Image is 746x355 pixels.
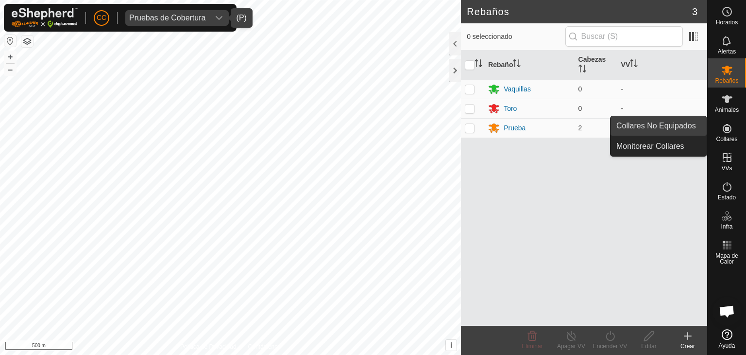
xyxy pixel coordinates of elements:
[710,253,744,265] span: Mapa de Calor
[721,165,732,171] span: VVs
[450,341,452,349] span: i
[12,8,78,28] img: Logo Gallagher
[504,123,526,133] div: Prueba
[616,120,696,132] span: Collares No Equipados
[591,342,629,351] div: Encender VV
[692,4,697,19] span: 3
[522,343,543,350] span: Eliminar
[504,84,531,94] div: Vaquillas
[668,342,707,351] div: Crear
[209,10,229,26] div: dropdown trigger
[578,85,582,93] span: 0
[578,66,586,74] p-sorticon: Activar para ordenar
[718,49,736,54] span: Alertas
[708,325,746,353] a: Ayuda
[629,342,668,351] div: Editar
[4,64,16,75] button: –
[446,340,457,351] button: i
[617,51,707,80] th: VV
[513,61,521,69] p-sorticon: Activar para ordenar
[575,51,617,80] th: Cabezas
[4,35,16,47] button: Restablecer Mapa
[504,104,517,114] div: Toro
[578,124,582,132] span: 2
[467,32,565,42] span: 0 seleccionado
[715,78,738,84] span: Rebaños
[617,79,707,99] td: -
[565,26,683,47] input: Buscar (S)
[97,13,106,23] span: CC
[719,343,735,349] span: Ayuda
[716,136,737,142] span: Collares
[578,105,582,112] span: 0
[180,342,236,351] a: Política de Privacidad
[630,61,638,69] p-sorticon: Activar para ordenar
[712,297,742,326] div: Chat abierto
[616,141,684,152] span: Monitorear Collares
[716,19,738,25] span: Horarios
[552,342,591,351] div: Apagar VV
[125,10,209,26] span: Pruebas de Cobertura
[718,195,736,200] span: Estado
[721,224,732,230] span: Infra
[21,35,33,47] button: Capas del Mapa
[617,99,707,118] td: -
[610,137,707,156] a: Monitorear Collares
[129,14,205,22] div: Pruebas de Cobertura
[475,61,482,69] p-sorticon: Activar para ordenar
[715,107,739,113] span: Animales
[248,342,281,351] a: Contáctenos
[484,51,574,80] th: Rebaño
[467,6,692,18] h2: Rebaños
[4,51,16,63] button: +
[610,116,707,136] a: Collares No Equipados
